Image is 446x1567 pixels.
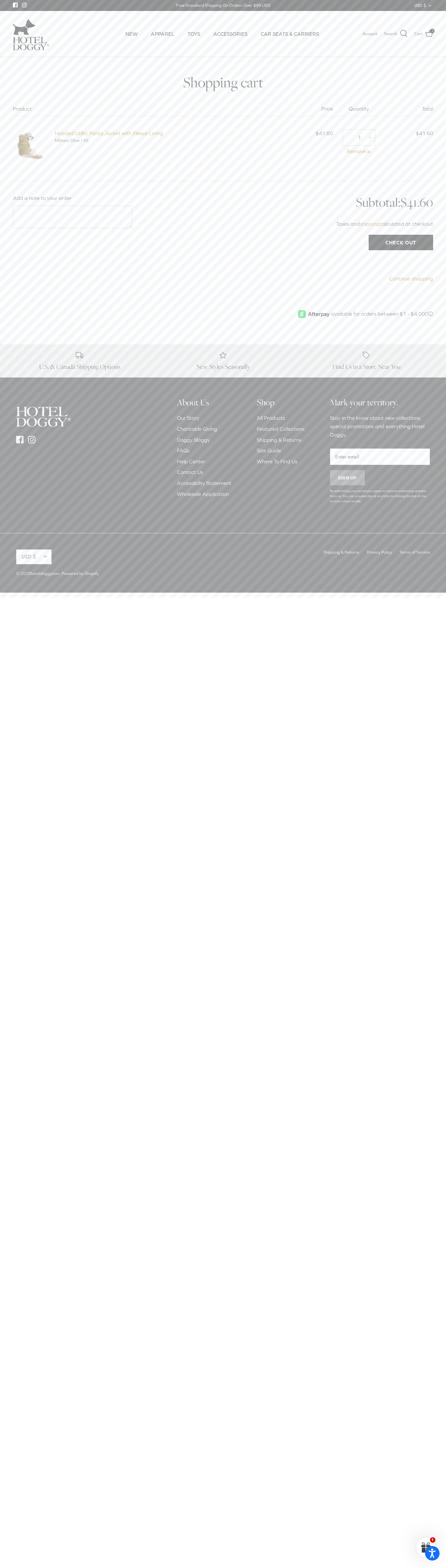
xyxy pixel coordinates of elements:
[96,23,348,45] div: Primary navigation
[385,105,433,116] div: Total
[257,458,297,464] a: Where To Find Us
[13,17,49,50] a: hoteldoggycom
[31,571,60,576] a: hoteldoggycom
[13,195,72,201] label: Add a note to your order
[177,448,189,453] a: FAQs
[16,407,71,427] img: hoteldoggycom
[363,31,378,37] a: Account
[208,23,253,45] a: ACCESSORIES
[299,363,433,371] h6: Find Us in a Store Near You
[268,105,343,116] div: Price
[170,397,238,511] div: Secondary navigation
[28,436,35,443] a: Instagram
[145,23,180,45] a: APPAREL
[401,193,433,211] span: $41.60
[13,73,433,92] h1: Shopping cart
[13,129,45,162] img: Hooded Utility Parka Jacket with Fleece Lining
[176,3,270,8] div: Free Standard Shipping On Orders Over $99 USD
[177,480,231,486] a: Accessibility Statement
[366,133,376,141] a: Increase
[367,550,392,555] a: Privacy Policy
[62,571,99,576] a: Powered by Shopify
[55,138,259,143] div: Military Olive / XS
[384,30,408,38] a: Search
[384,31,397,37] span: Search
[120,23,143,45] a: NEW
[399,550,430,555] a: Terms of Service
[177,437,210,443] a: Doggy Bloggy
[244,194,433,210] h2: Subtotal:
[414,31,423,37] span: Cart
[315,130,333,136] span: $41.60
[16,571,61,576] span: © 2025 .
[13,3,18,7] a: Facebook
[177,397,231,408] h6: About Us
[13,105,268,116] div: Product
[257,448,281,453] a: Size Guide
[22,3,27,7] a: Instagram
[250,397,311,511] div: Secondary navigation
[13,363,147,371] h6: U.S. & Canada Shipping Options
[299,351,433,371] a: Find Us in a Store Near You
[330,397,430,408] h6: Mark your territory.
[323,550,359,555] a: Shipping & Returns
[16,436,24,443] a: Facebook
[363,31,378,36] span: Account
[13,351,147,371] a: U.S. & Canada Shipping Options
[177,491,229,497] a: Wholesale Application
[16,549,52,564] button: USD $
[330,488,430,504] p: By submitting your email you agree to receive marketing updates from us. You can unsubscribe at a...
[343,147,375,156] a: Remove
[55,130,163,136] a: Hooded Utility Parka Jacket with Fleece Lining
[244,220,433,228] div: Taxes and calculated at checkout
[13,17,35,37] img: dog-icon.svg
[177,426,217,432] a: Charitable Giving
[430,29,435,34] span: 1
[343,105,385,116] div: Quantity
[177,415,199,421] a: Our Story
[182,23,206,45] a: TOYS
[257,415,285,421] a: All Products
[360,221,380,227] a: shipping
[13,37,49,50] img: hoteldoggycom
[330,448,430,465] input: Email
[176,1,270,10] a: Free Standard Shipping On Orders Over $99 USD
[320,549,433,558] ul: Secondary navigation
[414,30,433,38] a: Cart 1
[369,235,433,250] input: Check out
[354,130,364,145] input: Quantity
[255,23,325,45] a: CAR SEATS & CARRIERS
[156,363,290,371] h6: New Styles Seasonally
[257,426,305,432] a: Featured Collections
[257,437,301,443] a: Shipping & Returns
[416,130,433,136] span: $41.60
[330,470,365,486] button: Sign up
[177,458,205,464] a: Help Center
[257,397,305,408] h6: Shop
[330,414,430,439] p: Stay in the know about new collections, special promotions and everything Hotel Doggy.
[244,275,433,283] a: Continue shopping
[177,469,203,475] a: Contact Us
